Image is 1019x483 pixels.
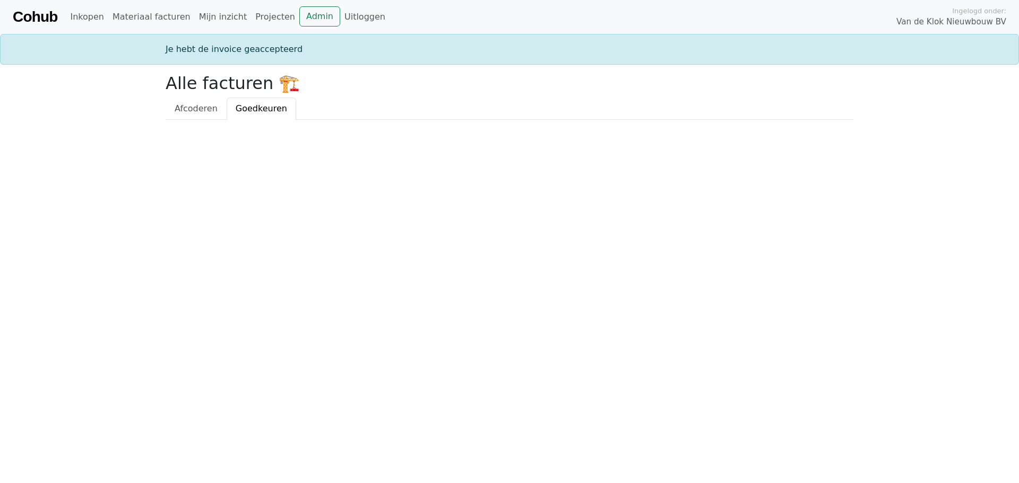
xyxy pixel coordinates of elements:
[340,6,390,28] a: Uitloggen
[166,98,227,120] a: Afcoderen
[13,4,57,30] a: Cohub
[108,6,195,28] a: Materiaal facturen
[251,6,299,28] a: Projecten
[236,103,287,113] span: Goedkeuren
[175,103,218,113] span: Afcoderen
[952,6,1006,16] span: Ingelogd onder:
[195,6,252,28] a: Mijn inzicht
[66,6,108,28] a: Inkopen
[166,73,853,93] h2: Alle facturen 🏗️
[159,43,860,56] div: Je hebt de invoice geaccepteerd
[896,16,1006,28] span: Van de Klok Nieuwbouw BV
[299,6,340,27] a: Admin
[227,98,296,120] a: Goedkeuren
